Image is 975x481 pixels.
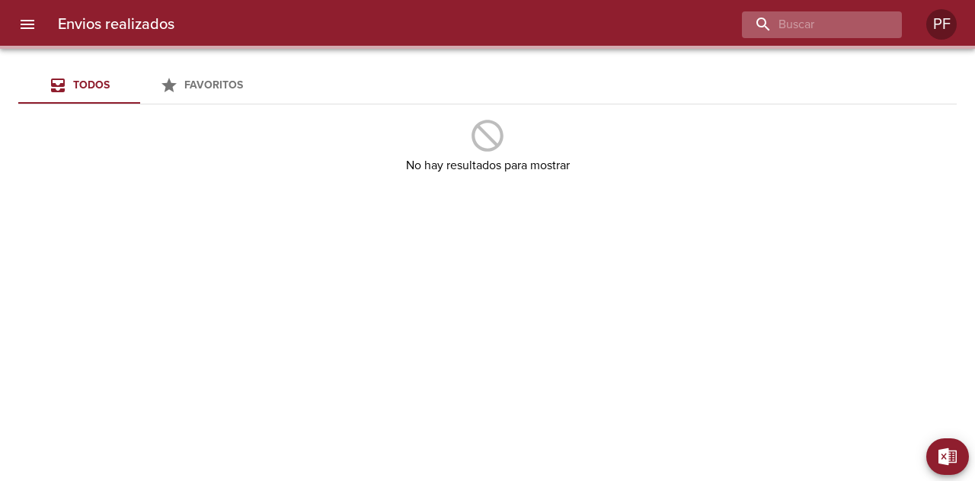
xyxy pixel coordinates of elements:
[73,79,110,91] span: Todos
[926,438,969,475] button: Exportar Excel
[18,67,262,104] div: Tabs Envios
[9,6,46,43] button: menu
[926,9,957,40] div: Abrir información de usuario
[742,11,876,38] input: buscar
[926,9,957,40] div: PF
[184,79,243,91] span: Favoritos
[58,12,174,37] h6: Envios realizados
[406,155,570,176] h6: No hay resultados para mostrar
